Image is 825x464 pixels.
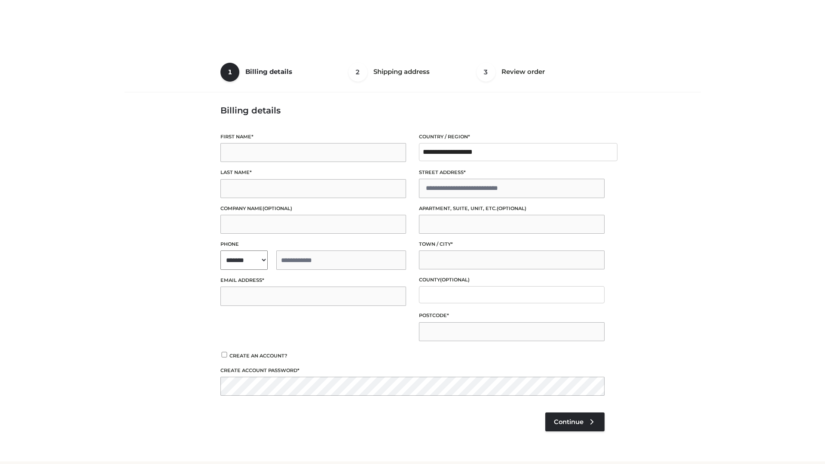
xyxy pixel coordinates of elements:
span: Continue [554,418,584,426]
span: (optional) [497,205,526,211]
span: Review order [501,67,545,76]
label: County [419,276,605,284]
h3: Billing details [220,105,605,116]
span: 1 [220,63,239,82]
label: Last name [220,168,406,177]
span: (optional) [263,205,292,211]
span: 3 [477,63,495,82]
label: Country / Region [419,133,605,141]
a: Continue [545,412,605,431]
label: Phone [220,240,406,248]
span: Shipping address [373,67,430,76]
span: 2 [348,63,367,82]
label: Email address [220,276,406,284]
label: Create account password [220,366,605,375]
label: Company name [220,205,406,213]
label: Street address [419,168,605,177]
label: First name [220,133,406,141]
span: Billing details [245,67,292,76]
label: Postcode [419,311,605,320]
label: Apartment, suite, unit, etc. [419,205,605,213]
span: (optional) [440,277,470,283]
label: Town / City [419,240,605,248]
span: Create an account? [229,353,287,359]
input: Create an account? [220,352,228,357]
